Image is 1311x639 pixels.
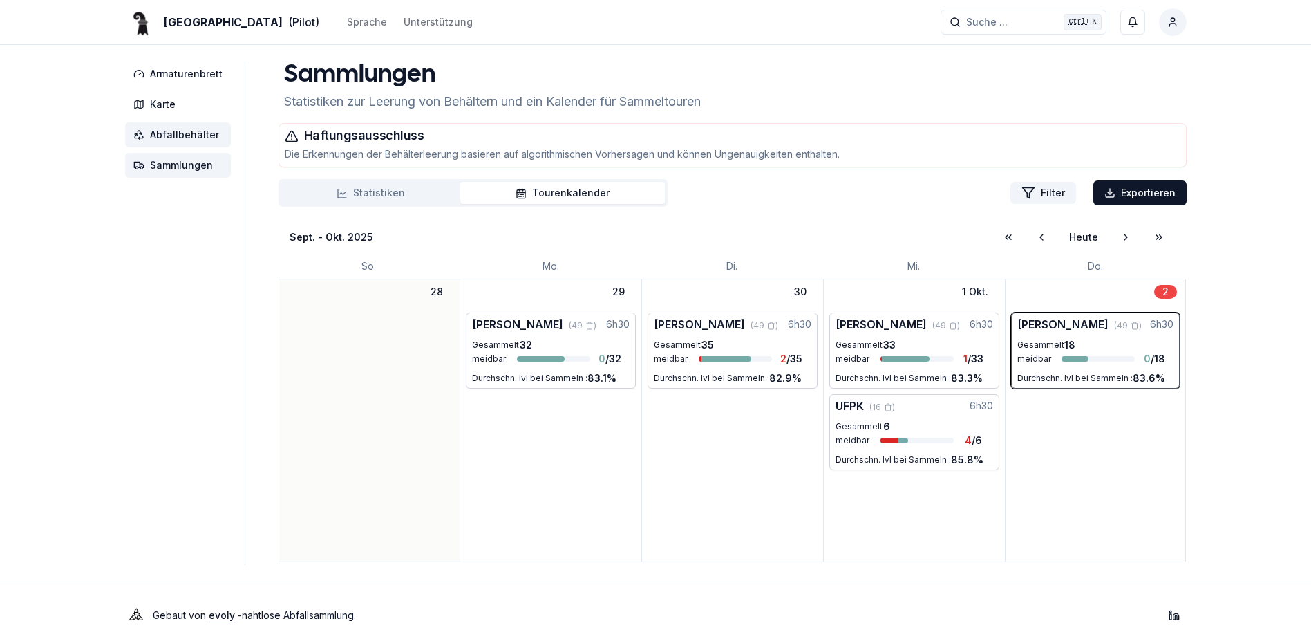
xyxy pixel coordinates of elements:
div: 85.8% [951,453,983,467]
div: 18 [1056,338,1097,352]
div: Sprache [347,15,387,29]
div: /6 [954,434,993,447]
div: [PERSON_NAME] [836,316,927,333]
div: (49 ) [1114,320,1142,331]
div: [PERSON_NAME] [1017,316,1109,333]
div: 6h30 [606,317,630,331]
div: 83.1% [587,371,616,385]
div: Durchschn. lvl bei Sammeln : [1017,373,1133,384]
div: (49 ) [932,320,960,331]
h1: Sammlungen [284,62,701,89]
div: Gesammelt [472,340,511,351]
div: Gesammelt [836,421,875,432]
img: Evoly Logo [125,604,147,627]
div: 30 [786,285,815,299]
p: Statistiken zur Leerung von Behältern und ein Kalender für Sammeltouren [284,92,701,111]
span: Suche ... [966,15,1008,29]
div: 1 Okt. [954,285,997,299]
div: 28 [422,285,451,299]
a: evoly [209,609,235,621]
div: 83.6% [1133,371,1165,385]
span: Sammlungen [150,158,213,172]
div: /35 [772,352,811,366]
button: Suche ...Ctrl+K [941,10,1106,35]
div: So. [279,259,460,273]
div: UFPK [836,398,864,414]
h3: Haftungsausschluss [285,129,1180,143]
button: Statistiken [281,182,460,204]
div: (16 ) [869,402,895,413]
div: 6h30 [1150,317,1173,331]
a: Sammlungen [125,153,236,178]
a: Armaturenbrett [125,62,236,86]
div: Mi. [823,259,1005,273]
div: [PERSON_NAME] [472,316,563,333]
span: 2 [780,353,786,364]
div: 29 [604,285,633,299]
a: Abfallbehälter [125,122,236,147]
div: 2 [1154,285,1177,299]
div: Durchschn. lvl bei Sammeln : [836,454,951,465]
div: [PERSON_NAME] [654,316,745,333]
div: /18 [1135,352,1174,366]
div: meidbar [654,353,693,364]
div: 33 [875,338,916,352]
span: [GEOGRAPHIC_DATA] [164,14,283,30]
div: Gesammelt [836,340,875,351]
img: Basel Logo [125,6,158,39]
button: Tourenkalender [460,182,665,204]
div: 6h30 [970,399,993,413]
div: Durchschn. lvl bei Sammeln : [836,373,951,384]
span: 0 [598,353,605,364]
span: 1 [963,353,968,364]
div: 82.9% [769,371,802,385]
p: Gebaut von - nahtlose Abfallsammlung . [153,606,356,625]
button: Exportieren [1093,180,1187,205]
div: (49 ) [751,320,778,331]
div: Durchschn. lvl bei Sammeln : [654,373,769,384]
div: meidbar [836,353,875,364]
div: (49 ) [569,320,596,331]
span: Abfallbehälter [150,128,219,142]
div: 6 [875,420,916,434]
div: Gesammelt [654,340,693,351]
span: 0 [1144,353,1151,364]
div: 32 [511,338,553,352]
span: Karte [150,98,176,111]
a: Karte [125,92,236,117]
div: 83.3% [951,371,983,385]
div: /33 [954,352,993,366]
div: Di. [641,259,823,273]
button: Sprache [347,14,387,30]
div: Durchschn. lvl bei Sammeln : [472,373,587,384]
div: 6h30 [788,317,811,331]
div: meidbar [472,353,511,364]
button: Heute [1058,223,1109,251]
div: Do. [1005,259,1187,273]
div: Mo. [460,259,641,273]
p: Die Erkennungen der Behälterleerung basieren auf algorithmischen Vorhersagen und können Ungenauig... [285,147,1180,161]
div: 35 [693,338,735,352]
span: (Pilot) [288,14,319,30]
button: Filter [1010,182,1076,204]
div: /32 [590,352,630,366]
div: 6h30 [970,317,993,331]
span: 4 [965,434,972,446]
div: meidbar [836,435,875,446]
a: Unterstützung [404,14,473,30]
div: Gesammelt [1017,340,1057,351]
div: Sept. - Okt. 2025 [290,230,373,244]
span: Armaturenbrett [150,67,223,81]
div: meidbar [1017,353,1057,364]
a: [GEOGRAPHIC_DATA](Pilot) [125,14,319,30]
